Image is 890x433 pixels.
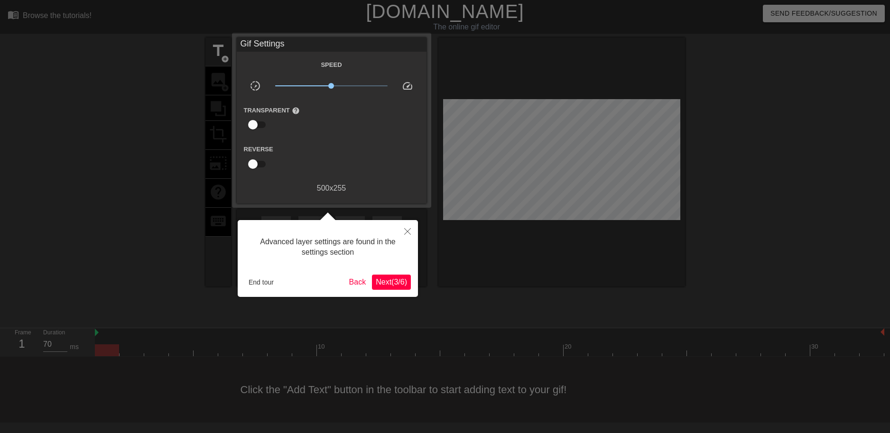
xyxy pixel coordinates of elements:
[345,275,370,290] button: Back
[376,278,407,286] span: Next ( 3 / 6 )
[372,275,411,290] button: Next
[245,275,278,289] button: End tour
[397,220,418,242] button: Close
[245,227,411,267] div: Advanced layer settings are found in the settings section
